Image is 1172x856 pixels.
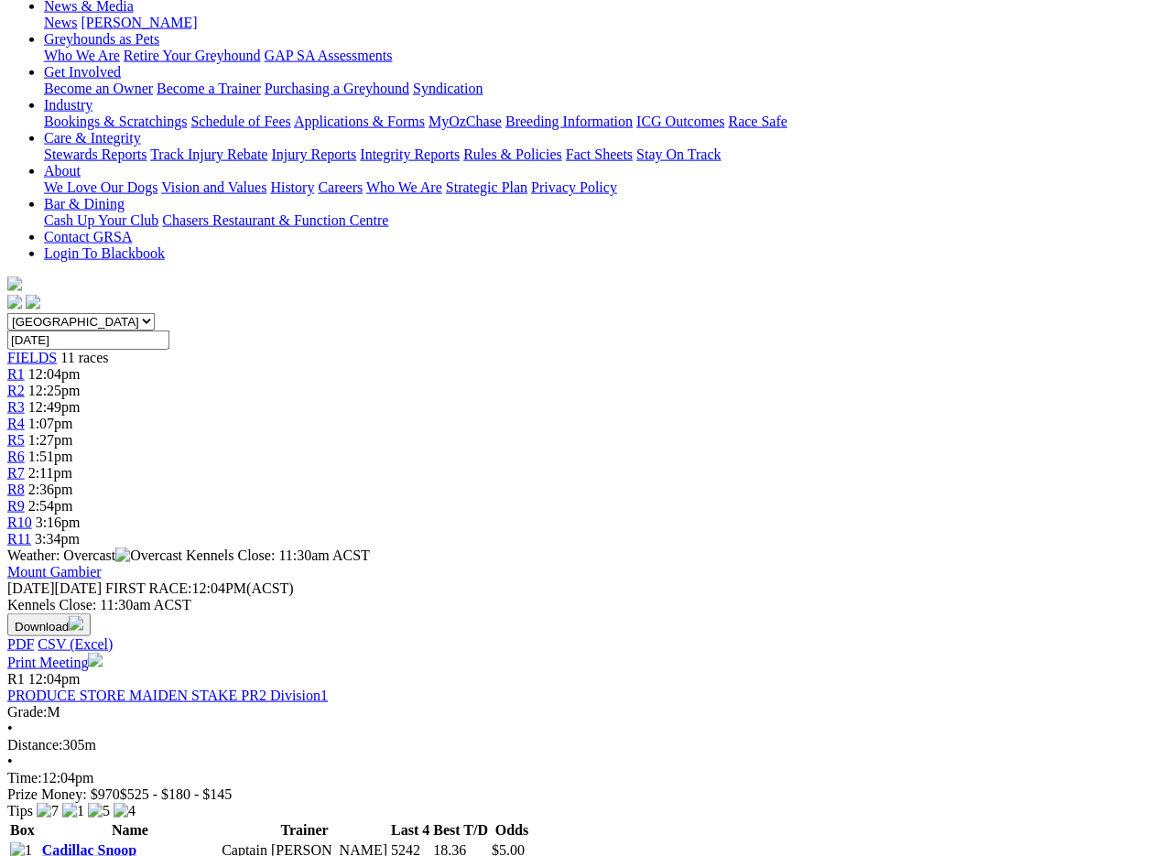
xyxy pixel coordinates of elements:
span: 3:34pm [35,531,80,547]
img: 4 [114,803,136,819]
a: Vision and Values [161,179,266,195]
a: Cash Up Your Club [44,212,158,228]
span: 1:07pm [28,416,73,431]
span: 12:04PM(ACST) [105,580,294,596]
a: [PERSON_NAME] [81,15,197,30]
span: 11 races [60,350,108,365]
span: R1 [7,671,25,687]
a: PDF [7,636,34,652]
img: 7 [37,803,59,819]
a: Industry [44,97,92,113]
a: Stewards Reports [44,146,146,162]
div: About [44,179,1165,196]
a: Strategic Plan [446,179,527,195]
span: R9 [7,498,25,514]
a: Print Meeting [7,655,103,670]
a: Stay On Track [636,146,721,162]
span: 12:04pm [28,671,81,687]
a: Schedule of Fees [190,114,290,129]
button: Download [7,613,91,636]
a: Mount Gambier [7,564,102,580]
span: 1:27pm [28,432,73,448]
div: 12:04pm [7,770,1165,786]
a: R10 [7,515,32,530]
a: Careers [318,179,363,195]
div: 305m [7,737,1165,753]
a: Privacy Policy [531,179,617,195]
a: FIELDS [7,350,57,365]
div: Kennels Close: 11:30am ACST [7,597,1165,613]
a: R7 [7,465,25,481]
span: Tips [7,803,33,818]
a: Become an Owner [44,81,153,96]
a: R1 [7,366,25,382]
div: M [7,704,1165,721]
th: Odds [491,821,533,840]
a: PRODUCE STORE MAIDEN STAKE PR2 Division1 [7,688,328,703]
a: Bookings & Scratchings [44,114,187,129]
a: Bar & Dining [44,196,125,211]
span: $525 - $180 - $145 [120,786,233,802]
a: Applications & Forms [294,114,425,129]
span: 2:54pm [28,498,73,514]
span: Kennels Close: 11:30am ACST [186,547,370,563]
a: Login To Blackbook [44,245,165,261]
img: facebook.svg [7,295,22,309]
a: CSV (Excel) [38,636,113,652]
a: Who We Are [366,179,442,195]
span: R5 [7,432,25,448]
a: R8 [7,482,25,497]
span: Time: [7,770,42,786]
span: Box [10,822,35,838]
a: Contact GRSA [44,229,132,244]
span: [DATE] [7,580,102,596]
img: download.svg [69,616,83,631]
span: R6 [7,449,25,464]
span: 12:04pm [28,366,81,382]
div: Bar & Dining [44,212,1165,229]
a: R2 [7,383,25,398]
a: Syndication [413,81,483,96]
div: Get Involved [44,81,1165,97]
span: 1:51pm [28,449,73,464]
a: R3 [7,399,25,415]
th: Last 4 [390,821,430,840]
img: Overcast [115,547,182,564]
div: Care & Integrity [44,146,1165,163]
a: Track Injury Rebate [150,146,267,162]
a: GAP SA Assessments [265,48,393,63]
a: We Love Our Dogs [44,179,157,195]
span: Grade: [7,704,48,720]
span: [DATE] [7,580,55,596]
a: Retire Your Greyhound [124,48,261,63]
a: Get Involved [44,64,121,80]
div: News & Media [44,15,1165,31]
img: twitter.svg [26,295,40,309]
a: ICG Outcomes [636,114,724,129]
span: Distance: [7,737,62,753]
span: 2:11pm [28,465,72,481]
a: Integrity Reports [360,146,460,162]
div: Download [7,636,1165,653]
a: Greyhounds as Pets [44,31,159,47]
span: 12:49pm [28,399,81,415]
a: R4 [7,416,25,431]
span: Weather: Overcast [7,547,186,563]
a: R11 [7,531,31,547]
img: 5 [88,803,110,819]
a: Breeding Information [505,114,633,129]
th: Trainer [221,821,388,840]
span: 2:36pm [28,482,73,497]
a: Become a Trainer [157,81,261,96]
span: 3:16pm [36,515,81,530]
img: printer.svg [88,653,103,667]
a: History [270,179,314,195]
div: Industry [44,114,1165,130]
img: 1 [62,803,84,819]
